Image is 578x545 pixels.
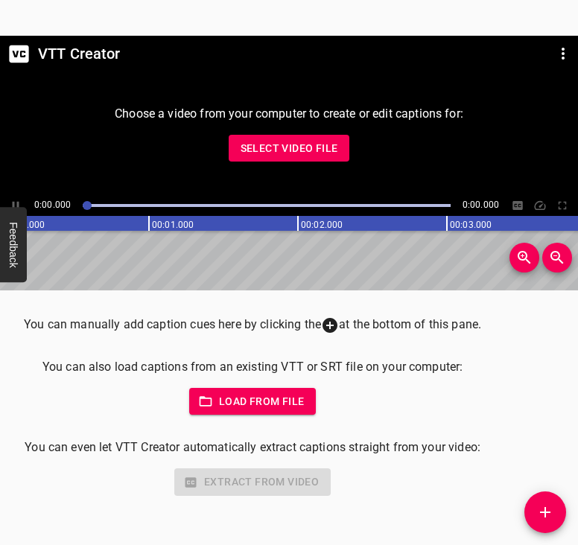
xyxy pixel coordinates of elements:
[542,243,572,272] button: Zoom Out
[508,196,527,215] div: Hide/Show Captions
[241,139,338,158] span: Select Video File
[83,204,451,207] div: Play progress
[189,388,317,415] button: Load from file
[115,105,463,123] p: Choose a video from your computer to create or edit captions for:
[201,392,305,411] span: Load from file
[509,243,539,272] button: Zoom In
[38,42,545,66] h6: VTT Creator
[301,220,343,230] text: 00:02.000
[553,196,572,215] div: Toggle Full Screen
[24,358,481,376] p: You can also load captions from an existing VTT or SRT file on your computer:
[34,200,71,210] span: 0:00.000
[450,220,492,230] text: 00:03.000
[229,135,350,162] button: Select Video File
[152,220,194,230] text: 00:01.000
[463,200,499,210] span: Video Duration
[24,439,481,456] p: You can even let VTT Creator automatically extract captions straight from your video:
[24,316,481,334] p: You can manually add caption cues here by clicking the at the bottom of this pane.
[524,491,566,533] button: Add Cue
[530,196,550,215] div: Playback Speed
